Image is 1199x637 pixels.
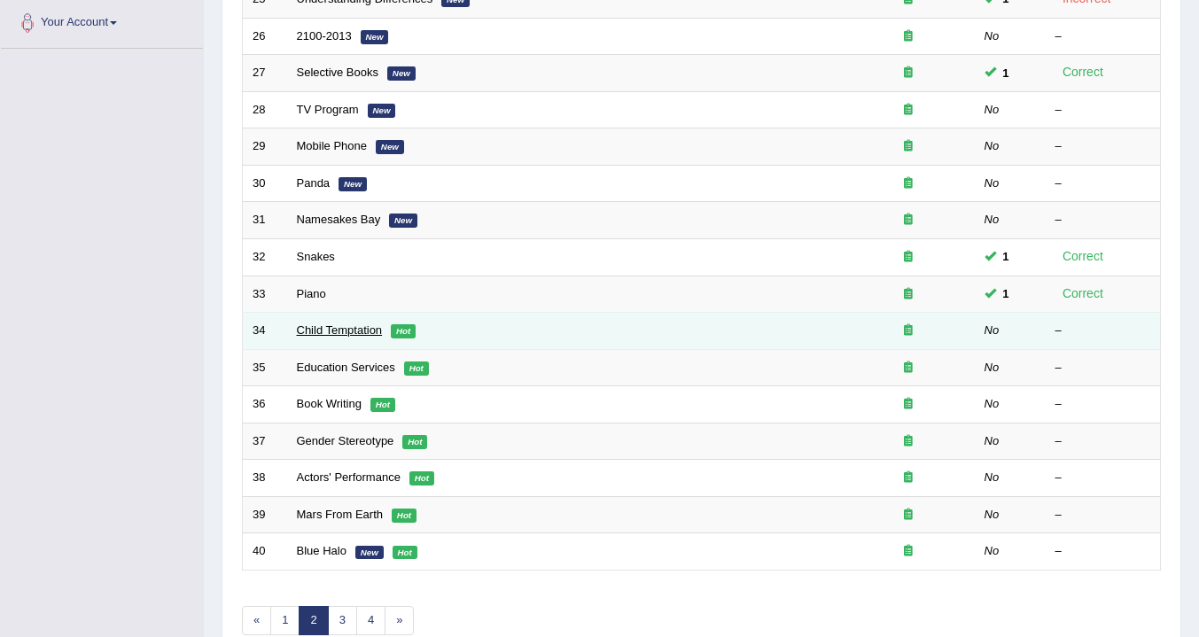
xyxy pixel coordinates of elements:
div: Exam occurring question [852,212,965,229]
em: New [387,66,416,81]
div: – [1055,322,1151,339]
td: 30 [243,165,287,202]
div: Exam occurring question [852,65,965,82]
div: – [1055,28,1151,45]
em: New [361,30,389,44]
td: 26 [243,18,287,55]
em: Hot [393,546,417,560]
div: Correct [1055,284,1111,304]
em: New [368,104,396,118]
em: No [985,508,1000,521]
td: 31 [243,202,287,239]
div: – [1055,138,1151,155]
em: New [376,140,404,154]
em: Hot [404,361,429,376]
a: 1 [270,606,300,635]
a: Education Services [297,361,395,374]
div: Exam occurring question [852,286,965,303]
div: Correct [1055,246,1111,267]
span: You can still take this question [996,284,1016,303]
div: Exam occurring question [852,175,965,192]
a: 2100-2013 [297,29,352,43]
a: « [242,606,271,635]
div: – [1055,396,1151,413]
td: 36 [243,386,287,423]
div: Exam occurring question [852,322,965,339]
a: Blue Halo [297,544,346,557]
td: 29 [243,128,287,166]
em: No [985,361,1000,374]
a: Actors' Performance [297,470,401,484]
a: Gender Stereotype [297,434,394,447]
a: Piano [297,287,326,300]
td: 35 [243,349,287,386]
a: Child Temptation [297,323,383,337]
em: Hot [409,471,434,486]
div: Exam occurring question [852,102,965,119]
div: – [1055,102,1151,119]
div: – [1055,175,1151,192]
a: Selective Books [297,66,379,79]
em: New [355,546,384,560]
em: No [985,213,1000,226]
div: Exam occurring question [852,249,965,266]
em: No [985,139,1000,152]
em: No [985,434,1000,447]
div: Exam occurring question [852,543,965,560]
div: Exam occurring question [852,360,965,377]
td: 34 [243,313,287,350]
a: » [385,606,414,635]
a: Panda [297,176,331,190]
a: 4 [356,606,385,635]
div: Correct [1055,62,1111,82]
div: Exam occurring question [852,396,965,413]
span: You can still take this question [996,64,1016,82]
em: Hot [392,509,417,523]
a: Mobile Phone [297,139,368,152]
em: No [985,29,1000,43]
td: 28 [243,91,287,128]
td: 27 [243,55,287,92]
a: Namesakes Bay [297,213,381,226]
div: – [1055,433,1151,450]
em: No [985,544,1000,557]
a: Mars From Earth [297,508,384,521]
div: – [1055,543,1151,560]
span: You can still take this question [996,247,1016,266]
em: No [985,103,1000,116]
div: Exam occurring question [852,28,965,45]
td: 38 [243,460,287,497]
em: No [985,323,1000,337]
em: New [389,214,417,228]
div: Exam occurring question [852,470,965,486]
a: 2 [299,606,328,635]
em: Hot [402,435,427,449]
em: No [985,470,1000,484]
div: – [1055,360,1151,377]
div: – [1055,470,1151,486]
em: New [339,177,367,191]
td: 33 [243,276,287,313]
a: 3 [328,606,357,635]
td: 37 [243,423,287,460]
div: Exam occurring question [852,433,965,450]
td: 32 [243,238,287,276]
div: – [1055,507,1151,524]
a: Snakes [297,250,335,263]
em: Hot [370,398,395,412]
a: Book Writing [297,397,362,410]
div: Exam occurring question [852,138,965,155]
em: No [985,397,1000,410]
a: TV Program [297,103,359,116]
em: No [985,176,1000,190]
div: Exam occurring question [852,507,965,524]
em: Hot [391,324,416,338]
td: 40 [243,533,287,571]
div: – [1055,212,1151,229]
td: 39 [243,496,287,533]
